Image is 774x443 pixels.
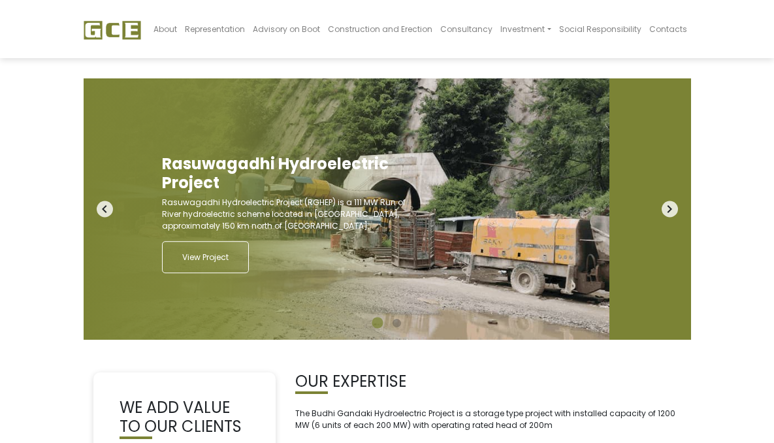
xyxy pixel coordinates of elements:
a: Advisory on Boot [249,4,324,54]
span: Investment [500,24,545,35]
button: 2 of 2 [391,317,404,330]
button: 1 of 2 [371,317,384,330]
a: About [150,4,181,54]
a: Contacts [645,4,691,54]
i: navigate_before [97,201,113,218]
a: View Project [162,241,249,273]
span: Social Responsibility [559,24,641,35]
a: Investment [496,4,555,54]
a: Representation [181,4,249,54]
h2: OUR EXPERTISE [295,372,681,391]
span: Advisory on Boot [253,24,320,35]
a: Social Responsibility [555,4,645,54]
a: Construction and Erection [324,4,436,54]
h2: Rasuwagadhi Hydroelectric Project [162,155,410,193]
span: Contacts [649,24,687,35]
h2: WE ADD VALUE TO OUR CLIENTS [120,399,250,436]
i: navigate_next [662,201,678,218]
p: Rasuwagadhi Hydroelectric Project (RGHEP) is a 111 MW Run of River hydroelectric scheme located i... [162,197,410,232]
a: Consultancy [436,4,496,54]
img: GCE Group [84,20,141,40]
p: The Budhi Gandaki Hydroelectric Project is a storage type project with installed capacity of 1200... [295,408,681,431]
span: Construction and Erection [328,24,432,35]
span: About [153,24,177,35]
span: Consultancy [440,24,492,35]
span: Representation [185,24,245,35]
